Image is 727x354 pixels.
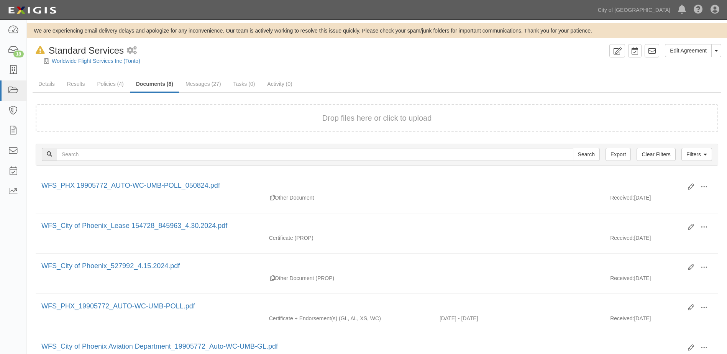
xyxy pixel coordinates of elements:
[604,315,718,326] div: [DATE]
[41,302,682,311] div: WFS_PHX_19905772_AUTO-WC-UMB-POLL.pdf
[263,194,434,202] div: Other Document
[263,315,434,322] div: General Liability Auto Liability Excess/Umbrella Liability Workers Compensation/Employers Liability
[130,76,179,93] a: Documents (8)
[13,51,24,57] div: 18
[573,148,600,161] input: Search
[41,182,220,189] a: WFS_PHX 19905772_AUTO-WC-UMB-POLL_050824.pdf
[322,113,432,124] button: Drop files here or click to upload
[41,181,682,191] div: WFS_PHX 19905772_AUTO-WC-UMB-POLL_050824.pdf
[180,76,227,92] a: Messages (27)
[41,302,195,310] a: WFS_PHX_19905772_AUTO-WC-UMB-POLL.pdf
[610,315,634,322] p: Received:
[604,234,718,246] div: [DATE]
[41,262,180,270] a: WFS_City of Phoenix_527992_4.15.2024.pdf
[127,47,137,55] i: 1 scheduled workflow
[41,221,682,231] div: WFS_City of Phoenix_Lease 154728_845963_4.30.2024.pdf
[694,5,703,15] i: Help Center - Complianz
[610,234,634,242] p: Received:
[637,148,675,161] a: Clear Filters
[263,234,434,242] div: Property
[6,3,59,17] img: logo-5460c22ac91f19d4615b14bd174203de0afe785f0fc80cf4dbbc73dc1793850b.png
[36,46,45,54] i: In Default since 04/21/2025
[434,274,604,275] div: Effective - Expiration
[606,148,631,161] a: Export
[604,194,718,205] div: [DATE]
[41,222,227,229] a: WFS_City of Phoenix_Lease 154728_845963_4.30.2024.pdf
[434,234,604,234] div: Effective - Expiration
[604,274,718,286] div: [DATE]
[57,148,573,161] input: Search
[49,45,124,56] span: Standard Services
[261,76,298,92] a: Activity (0)
[681,148,712,161] a: Filters
[263,274,434,282] div: Property
[665,44,712,57] a: Edit Agreement
[228,76,261,92] a: Tasks (0)
[41,261,682,271] div: WFS_City of Phoenix_527992_4.15.2024.pdf
[27,27,727,34] div: We are experiencing email delivery delays and apologize for any inconvenience. Our team is active...
[270,274,275,282] div: Duplicate
[594,2,674,18] a: City of [GEOGRAPHIC_DATA]
[61,76,91,92] a: Results
[270,194,275,202] div: Duplicate
[610,194,634,202] p: Received:
[33,44,124,57] div: Standard Services
[41,343,278,350] a: WFS_City of Phoenix Aviation Department_19905772_Auto-WC-UMB-GL.pdf
[52,58,140,64] a: Worldwide Flight Services Inc (Tonto)
[41,342,682,352] div: WFS_City of Phoenix Aviation Department_19905772_Auto-WC-UMB-GL.pdf
[91,76,129,92] a: Policies (4)
[434,315,604,322] div: Effective 03/31/2024 - Expiration 03/31/2025
[33,76,61,92] a: Details
[610,274,634,282] p: Received:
